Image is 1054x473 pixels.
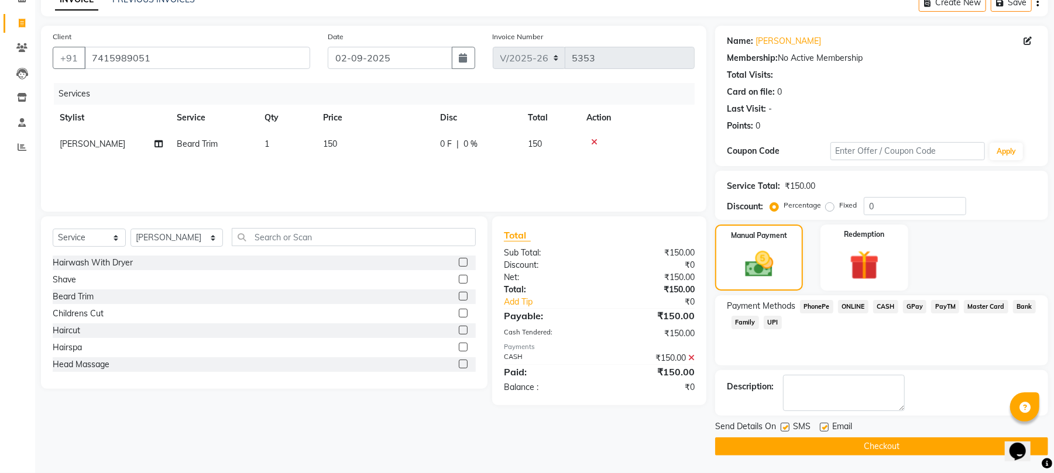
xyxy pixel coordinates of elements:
[599,381,703,393] div: ₹0
[53,341,82,354] div: Hairspa
[521,105,579,131] th: Total
[727,201,763,213] div: Discount:
[715,437,1048,455] button: Checkout
[777,86,782,98] div: 0
[727,52,1036,64] div: No Active Membership
[495,271,599,284] div: Net:
[495,352,599,364] div: CASH
[599,352,703,364] div: ₹150.00
[53,105,170,131] th: Stylist
[599,271,703,284] div: ₹150.00
[53,308,104,320] div: Childrens Cut
[785,180,815,192] div: ₹150.00
[727,145,830,157] div: Coupon Code
[756,120,760,132] div: 0
[839,200,857,210] label: Fixed
[495,296,617,308] a: Add Tip
[53,257,133,269] div: Hairwash With Dryer
[599,259,703,271] div: ₹0
[265,139,269,149] span: 1
[232,228,476,246] input: Search or Scan
[53,274,76,286] div: Shave
[53,291,94,303] div: Beard Trim
[727,103,766,115] div: Last Visit:
[495,327,599,340] div: Cash Tendered:
[903,300,927,313] span: GPay
[599,284,703,296] div: ₹150.00
[764,316,782,329] span: UPI
[990,143,1023,160] button: Apply
[838,300,868,313] span: ONLINE
[323,139,337,149] span: 150
[456,138,459,150] span: |
[53,32,71,42] label: Client
[316,105,433,131] th: Price
[727,35,753,47] div: Name:
[258,105,316,131] th: Qty
[599,247,703,259] div: ₹150.00
[495,259,599,271] div: Discount:
[599,365,703,379] div: ₹150.00
[440,138,452,150] span: 0 F
[464,138,478,150] span: 0 %
[504,342,695,352] div: Payments
[1013,300,1036,313] span: Bank
[579,105,695,131] th: Action
[84,47,310,69] input: Search by Name/Mobile/Email/Code
[727,69,773,81] div: Total Visits:
[493,32,544,42] label: Invoice Number
[495,284,599,296] div: Total:
[715,420,776,435] span: Send Details On
[495,365,599,379] div: Paid:
[60,139,125,149] span: [PERSON_NAME]
[732,316,759,329] span: Family
[931,300,959,313] span: PayTM
[756,35,821,47] a: [PERSON_NAME]
[784,200,821,210] label: Percentage
[53,358,109,371] div: Head Massage
[170,105,258,131] th: Service
[727,120,753,132] div: Points:
[617,296,703,308] div: ₹0
[328,32,344,42] label: Date
[599,309,703,323] div: ₹150.00
[844,229,884,240] label: Redemption
[840,247,888,284] img: _gift.svg
[528,139,542,149] span: 150
[768,103,772,115] div: -
[727,86,775,98] div: Card on file:
[495,247,599,259] div: Sub Total:
[54,83,703,105] div: Services
[433,105,521,131] th: Disc
[177,139,218,149] span: Beard Trim
[504,229,531,241] span: Total
[832,420,852,435] span: Email
[599,327,703,340] div: ₹150.00
[727,180,780,192] div: Service Total:
[873,300,898,313] span: CASH
[495,309,599,323] div: Payable:
[736,248,782,281] img: _cash.svg
[495,381,599,393] div: Balance :
[830,142,985,160] input: Enter Offer / Coupon Code
[53,324,80,337] div: Haircut
[793,420,811,435] span: SMS
[53,47,85,69] button: +91
[1005,426,1042,461] iframe: chat widget
[964,300,1008,313] span: Master Card
[731,230,787,241] label: Manual Payment
[727,300,795,312] span: Payment Methods
[727,52,778,64] div: Membership:
[800,300,833,313] span: PhonePe
[727,381,774,393] div: Description:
